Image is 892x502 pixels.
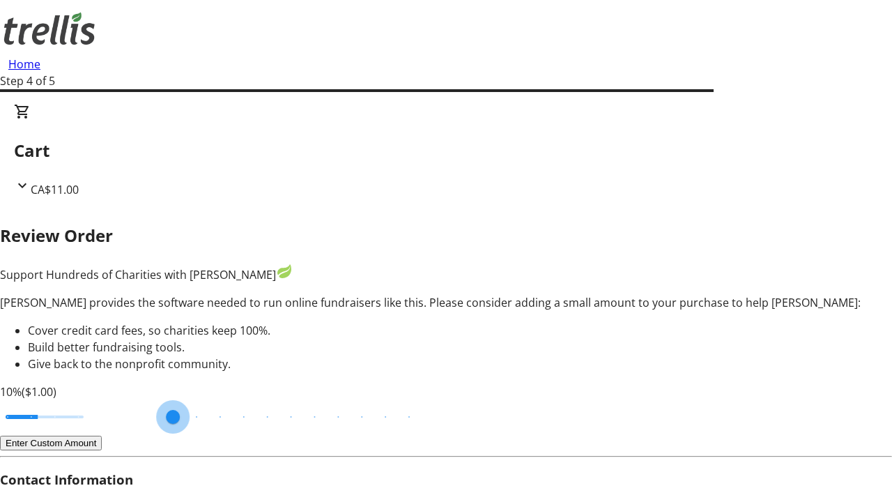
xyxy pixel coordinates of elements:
[31,182,79,197] span: CA$11.00
[28,356,892,372] li: Give back to the nonprofit community.
[14,103,878,198] div: CartCA$11.00
[28,339,892,356] li: Build better fundraising tools.
[14,138,878,163] h2: Cart
[28,322,892,339] li: Cover credit card fees, so charities keep 100%.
